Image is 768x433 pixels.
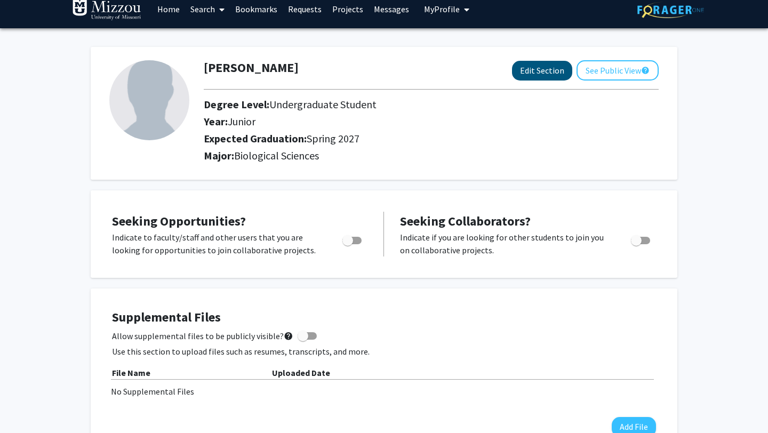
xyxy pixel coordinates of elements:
h2: Degree Level: [204,98,616,111]
mat-icon: help [284,330,293,342]
iframe: Chat [8,385,45,425]
button: See Public View [577,60,659,81]
img: ForagerOne Logo [637,2,704,18]
span: My Profile [424,4,460,14]
img: Profile Picture [109,60,189,140]
mat-icon: help [641,64,650,77]
h1: [PERSON_NAME] [204,60,299,76]
span: Junior [228,115,255,128]
span: Seeking Opportunities? [112,213,246,229]
p: Indicate to faculty/staff and other users that you are looking for opportunities to join collabor... [112,231,322,256]
span: Spring 2027 [307,132,359,145]
span: Biological Sciences [234,149,319,162]
div: Toggle [627,231,656,247]
span: Allow supplemental files to be publicly visible? [112,330,293,342]
button: Edit Section [512,61,572,81]
div: No Supplemental Files [111,385,657,398]
p: Use this section to upload files such as resumes, transcripts, and more. [112,345,656,358]
h2: Year: [204,115,616,128]
div: Toggle [338,231,367,247]
b: Uploaded Date [272,367,330,378]
span: Seeking Collaborators? [400,213,531,229]
h2: Major: [204,149,659,162]
h2: Expected Graduation: [204,132,616,145]
b: File Name [112,367,150,378]
h4: Supplemental Files [112,310,656,325]
p: Indicate if you are looking for other students to join you on collaborative projects. [400,231,611,256]
span: Undergraduate Student [269,98,377,111]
